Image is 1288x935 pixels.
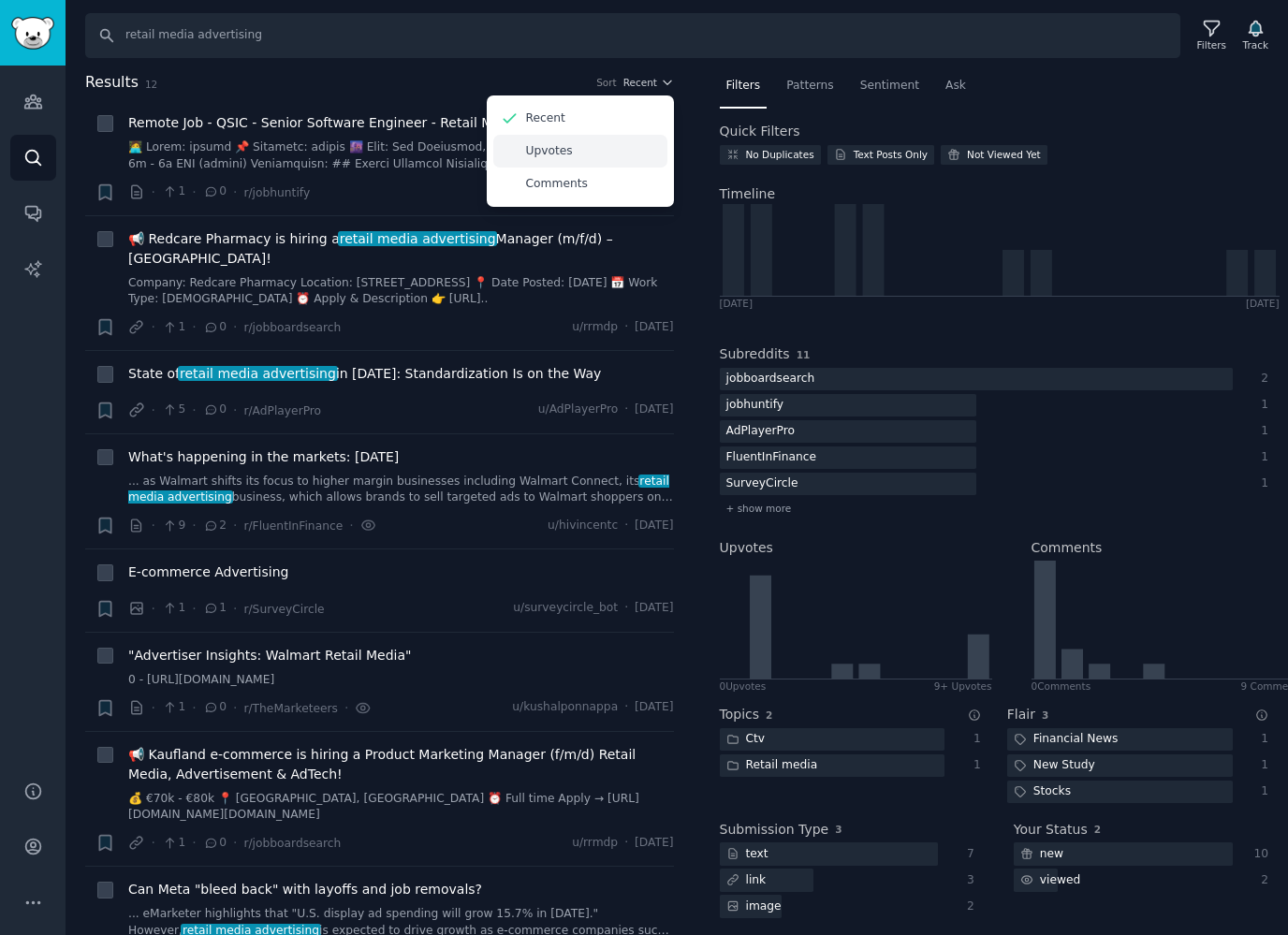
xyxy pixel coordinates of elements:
[720,473,805,496] div: SurveyCircle
[162,402,185,418] span: 5
[1007,754,1102,778] div: New Study
[128,275,674,308] a: Company: Redcare Pharmacy Location: [STREET_ADDRESS] 📍 Date Posted: [DATE] 📅 Work Type: [DEMOGRAP...
[233,833,237,853] span: ·
[243,321,341,334] span: r/jobboardsearch
[720,869,773,892] div: link
[1252,731,1269,748] div: 1
[720,679,767,693] div: 0 Upvote s
[548,518,618,534] span: u/hivincentc
[635,600,673,617] span: [DATE]
[720,297,754,310] div: [DATE]
[162,699,185,716] span: 1
[1252,475,1269,492] div: 1
[720,820,829,840] h2: Submission Type
[1032,538,1103,558] h2: Comments
[128,474,674,506] a: ... as Walmart shifts its focus to higher margin businesses including Walmart Connect, itsretail ...
[746,148,814,161] div: No Duplicates
[1252,846,1269,863] div: 10
[854,148,928,161] div: Text Posts Only
[128,880,482,899] a: Can Meta "bleed back" with layoffs and job removals?
[1014,869,1088,892] div: viewed
[203,183,227,200] span: 0
[720,705,760,724] h2: Topics
[786,78,833,95] span: Patterns
[203,600,227,617] span: 1
[233,698,237,718] span: ·
[344,698,348,718] span: ·
[1252,423,1269,440] div: 1
[128,791,674,824] a: 💰 €70k - €80k 📍 [GEOGRAPHIC_DATA], [GEOGRAPHIC_DATA] ⏰ Full time Apply → [URL][DOMAIN_NAME][DOMAI...
[635,518,673,534] span: [DATE]
[128,562,288,582] a: E-commerce Advertising
[623,76,674,89] button: Recent
[720,420,802,444] div: AdPlayerPro
[945,78,966,95] span: Ask
[1014,820,1088,840] h2: Your Status
[243,404,321,417] span: r/AdPlayerPro
[203,699,227,716] span: 0
[624,699,628,716] span: ·
[1252,757,1269,774] div: 1
[624,600,628,617] span: ·
[538,402,618,418] span: u/AdPlayerPro
[720,344,790,364] h2: Subreddits
[349,516,353,535] span: ·
[967,148,1041,161] div: Not Viewed Yet
[338,231,497,246] span: retail media advertising
[1007,781,1077,804] div: Stocks
[720,538,773,558] h2: Upvotes
[203,319,227,336] span: 0
[128,113,520,133] a: Remote Job - QSIC - Senior Software Engineer - Retail Media
[243,603,324,616] span: r/SurveyCircle
[1007,728,1125,752] div: Financial News
[203,518,227,534] span: 2
[572,319,618,336] span: u/rrmdp
[797,349,811,360] span: 11
[192,833,196,853] span: ·
[85,13,1180,58] input: Search Keyword
[1094,824,1101,835] span: 2
[726,502,792,515] span: + show more
[128,364,601,384] span: State of in [DATE]: Standardization Is on the Way
[720,842,775,866] div: text
[720,895,788,918] div: image
[152,516,155,535] span: ·
[178,366,337,381] span: retail media advertising
[958,846,974,863] div: 7
[11,17,54,50] img: GummySearch logo
[152,599,155,619] span: ·
[766,709,772,721] span: 2
[623,76,657,89] span: Recent
[513,600,618,617] span: u/surveycircle_bot
[624,402,628,418] span: ·
[526,143,573,160] p: Upvotes
[1246,297,1280,310] div: [DATE]
[720,368,822,391] div: jobboardsearch
[128,364,601,384] a: State ofretail media advertisingin [DATE]: Standardization Is on the Way
[720,754,825,778] div: Retail media
[1252,872,1269,889] div: 2
[192,401,196,420] span: ·
[128,447,399,467] a: What's happening in the markets: [DATE]
[964,757,981,774] div: 1
[1014,842,1070,866] div: new
[596,76,617,89] div: Sort
[526,110,565,127] p: Recent
[624,319,628,336] span: ·
[1243,38,1268,51] div: Track
[964,731,981,748] div: 1
[192,183,196,202] span: ·
[243,702,338,715] span: r/TheMarketeers
[934,679,992,693] div: 9+ Upvotes
[860,78,919,95] span: Sentiment
[635,319,673,336] span: [DATE]
[85,71,139,95] span: Results
[128,672,674,689] a: 0 - [URL][DOMAIN_NAME]
[128,139,674,172] a: 🧑‍💻 Lorem: ipsumd 📌 Sitametc: adipis 🌆 Elit: Sed Doeiusmod, TE 🗓 Inci: utlaBore 💵 Etdolo: 6m - 6a...
[162,600,185,617] span: 1
[243,837,341,850] span: r/jobboardsearch
[152,401,155,420] span: ·
[1042,709,1048,721] span: 3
